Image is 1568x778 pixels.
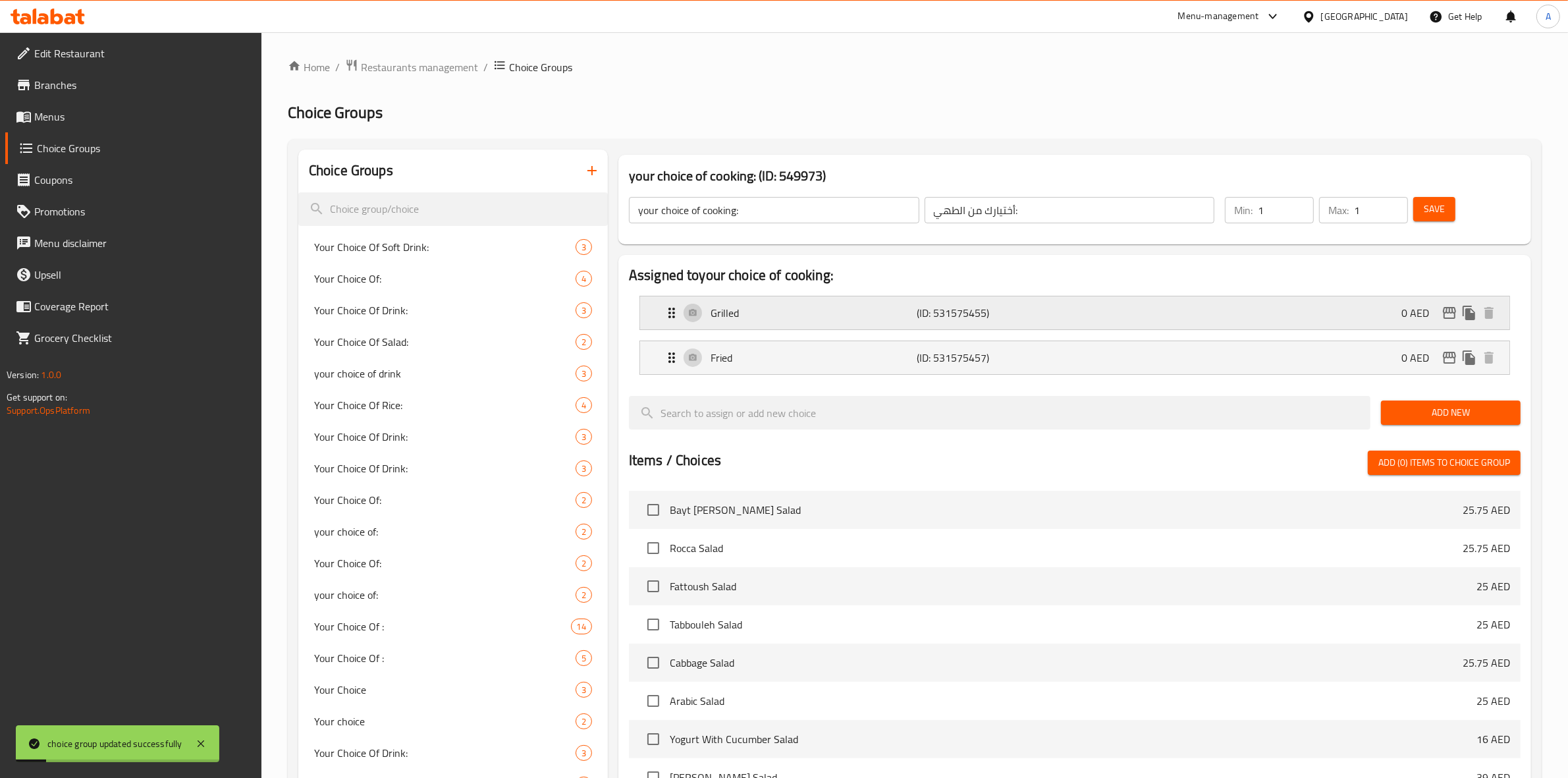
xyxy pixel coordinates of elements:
[1401,350,1440,366] p: 0 AED
[670,578,1476,594] span: Fattoush Salad
[34,330,252,346] span: Grocery Checklist
[1463,655,1510,671] p: 25.75 AED
[576,715,591,728] span: 2
[298,326,608,358] div: Your Choice Of Salad:2
[47,736,182,751] div: choice group updated successfully
[1459,303,1479,323] button: duplicate
[576,494,591,507] span: 2
[576,304,591,317] span: 3
[576,557,591,570] span: 2
[629,291,1521,335] li: Expand
[576,524,592,540] div: Choices
[576,682,592,698] div: Choices
[1476,731,1510,747] p: 16 AED
[1440,303,1459,323] button: edit
[298,674,608,706] div: Your Choice3
[576,713,592,729] div: Choices
[576,239,592,255] div: Choices
[629,451,721,470] h2: Items / Choices
[298,611,608,642] div: Your Choice Of :14
[670,693,1476,709] span: Arabic Salad
[34,235,252,251] span: Menu disclaimer
[345,59,478,76] a: Restaurants management
[576,399,591,412] span: 4
[1440,348,1459,368] button: edit
[314,524,576,540] span: your choice of:
[314,492,576,508] span: Your Choice Of:
[335,59,340,75] li: /
[298,484,608,516] div: Your Choice Of:2
[1378,455,1510,471] span: Add (0) items to choice group
[34,172,252,188] span: Coupons
[917,350,1055,366] p: (ID: 531575457)
[1392,404,1510,421] span: Add New
[576,273,591,285] span: 4
[314,366,576,381] span: your choice of drink
[576,492,592,508] div: Choices
[629,265,1521,285] h2: Assigned to your choice of cooking:
[639,496,667,524] span: Select choice
[576,745,592,761] div: Choices
[576,555,592,571] div: Choices
[5,132,262,164] a: Choice Groups
[34,204,252,219] span: Promotions
[314,745,576,761] span: Your Choice Of Drink:
[483,59,488,75] li: /
[1459,348,1479,368] button: duplicate
[298,421,608,453] div: Your Choice Of Drink:3
[34,267,252,283] span: Upsell
[314,682,576,698] span: Your Choice
[1476,617,1510,632] p: 25 AED
[1368,451,1521,475] button: Add (0) items to choice group
[298,358,608,389] div: your choice of drink3
[629,396,1370,430] input: search
[1234,202,1253,218] p: Min:
[572,621,591,633] span: 14
[509,59,572,75] span: Choice Groups
[576,652,591,665] span: 5
[1546,9,1551,24] span: A
[298,192,608,226] input: search
[361,59,478,75] span: Restaurants management
[639,649,667,677] span: Select choice
[314,619,571,634] span: Your Choice Of :
[37,140,252,156] span: Choice Groups
[640,341,1509,374] div: Expand
[314,713,576,729] span: Your choice
[576,747,591,760] span: 3
[298,579,608,611] div: your choice of:2
[298,737,608,769] div: Your Choice Of Drink:3
[1479,303,1499,323] button: delete
[1476,693,1510,709] p: 25 AED
[1321,9,1408,24] div: [GEOGRAPHIC_DATA]
[576,587,592,603] div: Choices
[298,389,608,421] div: Your Choice Of Rice:4
[576,397,592,413] div: Choices
[576,302,592,318] div: Choices
[1463,540,1510,556] p: 25.75 AED
[576,526,591,538] span: 2
[298,231,608,263] div: Your Choice Of Soft Drink:3
[314,334,576,350] span: Your Choice Of Salad:
[1479,348,1499,368] button: delete
[670,731,1476,747] span: Yogurt With Cucumber Salad
[576,336,591,348] span: 2
[711,305,917,321] p: Grilled
[5,291,262,322] a: Coverage Report
[314,460,576,476] span: Your Choice Of Drink:
[1178,9,1259,24] div: Menu-management
[314,650,576,666] span: Your Choice Of :
[288,59,1542,76] nav: breadcrumb
[314,271,576,287] span: Your Choice Of:
[5,101,262,132] a: Menus
[576,431,591,443] span: 3
[576,460,592,476] div: Choices
[314,429,576,445] span: Your Choice Of Drink:
[1413,197,1455,221] button: Save
[576,589,591,601] span: 2
[314,397,576,413] span: Your Choice Of Rice:
[576,368,591,380] span: 3
[670,540,1463,556] span: Rocca Salad
[640,296,1509,329] div: Expand
[670,655,1463,671] span: Cabbage Salad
